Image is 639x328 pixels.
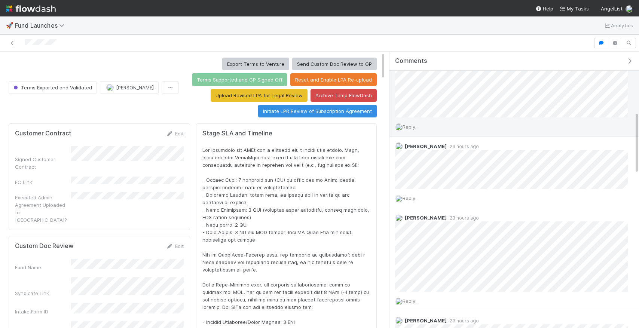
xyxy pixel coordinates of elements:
[395,57,427,65] span: Comments
[15,242,73,250] h5: Custom Doc Review
[15,264,71,271] div: Fund Name
[395,142,403,150] img: avatar_ba76ddef-3fd0-4be4-9bc3-126ad567fcd5.png
[290,73,377,86] button: Reset and Enable LPA Re-upload
[447,215,479,221] span: 23 hours ago
[403,195,419,201] span: Reply...
[403,298,419,304] span: Reply...
[106,84,114,91] img: avatar_ac990a78-52d7-40f8-b1fe-cbbd1cda261e.png
[447,144,479,149] span: 23 hours ago
[116,85,154,91] span: [PERSON_NAME]
[258,105,377,117] button: Initiate LPR Review of Subscription Agreement
[405,143,447,149] span: [PERSON_NAME]
[559,5,589,12] a: My Tasks
[626,5,633,13] img: avatar_ac990a78-52d7-40f8-b1fe-cbbd1cda261e.png
[559,6,589,12] span: My Tasks
[192,73,287,86] button: Terms Supported and GP Signed Off
[202,130,370,137] h5: Stage SLA and Timeline
[6,22,13,28] span: 🚀
[222,58,289,70] button: Export Terms to Venture
[292,58,377,70] button: Send Custom Doc Review to GP
[15,130,71,137] h5: Customer Contract
[405,318,447,324] span: [PERSON_NAME]
[100,81,159,94] button: [PERSON_NAME]
[601,6,623,12] span: AngelList
[395,317,403,324] img: avatar_ac990a78-52d7-40f8-b1fe-cbbd1cda261e.png
[15,22,68,29] span: Fund Launches
[395,298,403,305] img: avatar_ac990a78-52d7-40f8-b1fe-cbbd1cda261e.png
[166,243,184,249] a: Edit
[12,85,92,91] span: Terms Exported and Validated
[535,5,553,12] div: Help
[403,124,419,130] span: Reply...
[395,123,403,131] img: avatar_ac990a78-52d7-40f8-b1fe-cbbd1cda261e.png
[311,89,377,102] button: Archive Temp FlowDash
[447,318,479,324] span: 23 hours ago
[15,194,71,224] div: Executed Admin Agreement Uploaded to [GEOGRAPHIC_DATA]?
[603,21,633,30] a: Analytics
[9,81,97,94] button: Terms Exported and Validated
[15,156,71,171] div: Signed Customer Contract
[395,214,403,221] img: avatar_ac990a78-52d7-40f8-b1fe-cbbd1cda261e.png
[15,289,71,297] div: Syndicate Link
[211,89,308,102] button: Upload Revised LPA for Legal Review
[395,195,403,202] img: avatar_ac990a78-52d7-40f8-b1fe-cbbd1cda261e.png
[15,178,71,186] div: FC Link
[6,2,56,15] img: logo-inverted-e16ddd16eac7371096b0.svg
[166,131,184,137] a: Edit
[405,215,447,221] span: [PERSON_NAME]
[15,308,71,315] div: Intake Form ID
